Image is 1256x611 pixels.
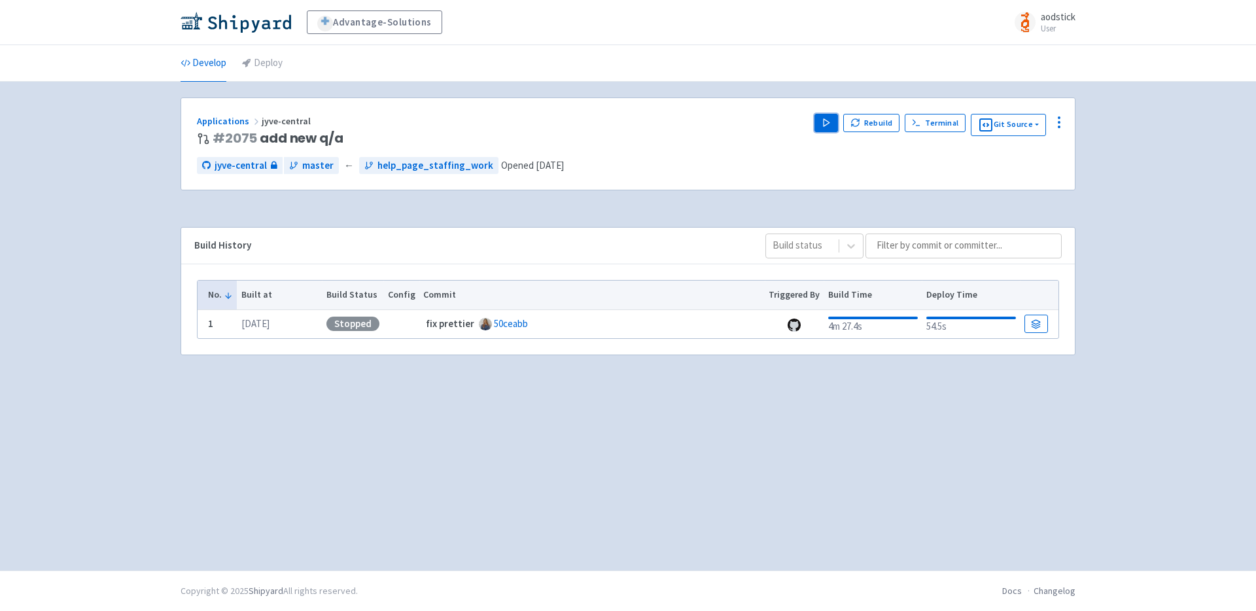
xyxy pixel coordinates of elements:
th: Build Status [322,281,383,309]
span: master [302,158,334,173]
a: Build Details [1024,315,1048,333]
span: add new q/a [213,131,343,146]
span: help_page_staffing_work [377,158,493,173]
a: Deploy [242,45,283,82]
input: Filter by commit or committer... [865,234,1062,258]
th: Deploy Time [922,281,1020,309]
b: 1 [208,317,213,330]
span: aodstick [1041,10,1075,23]
a: master [284,157,339,175]
a: help_page_staffing_work [359,157,498,175]
span: jyve-central [215,158,267,173]
a: Shipyard [249,585,283,597]
th: Build Time [824,281,922,309]
a: aodstick User [1007,12,1075,33]
a: Changelog [1034,585,1075,597]
button: No. [208,288,233,302]
strong: fix prettier [426,317,474,330]
small: User [1041,24,1075,33]
div: Build History [194,238,744,253]
th: Config [383,281,419,309]
a: #2075 [213,129,257,147]
a: jyve-central [197,157,283,175]
button: Git Source [971,114,1046,136]
a: Docs [1002,585,1022,597]
a: Applications [197,115,262,127]
div: 4m 27.4s [828,314,918,334]
time: [DATE] [241,317,270,330]
img: Shipyard logo [181,12,291,33]
th: Built at [237,281,322,309]
span: Opened [501,159,564,171]
a: 50ceabb [494,317,528,330]
th: Triggered By [765,281,824,309]
time: [DATE] [536,159,564,171]
a: Terminal [905,114,966,132]
div: 54.5s [926,314,1016,334]
span: ← [344,158,354,173]
button: Play [814,114,838,132]
a: Advantage-Solutions [307,10,442,34]
button: Rebuild [843,114,899,132]
span: jyve-central [262,115,313,127]
th: Commit [419,281,765,309]
a: Develop [181,45,226,82]
div: Stopped [326,317,379,331]
div: Copyright © 2025 All rights reserved. [181,584,358,598]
